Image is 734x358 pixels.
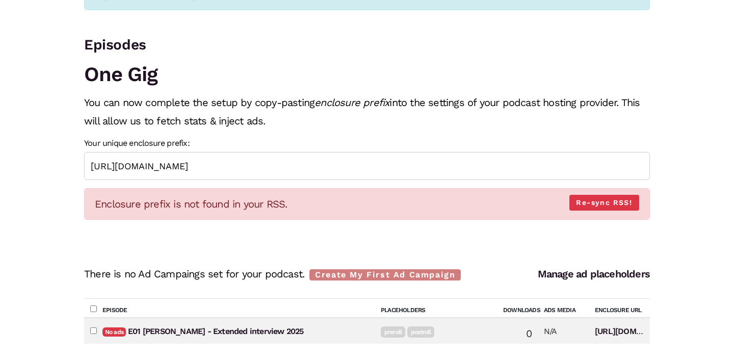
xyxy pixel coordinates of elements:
[538,318,589,344] td: N/A
[314,96,389,109] em: enclosure prefix
[595,326,678,336] a: [URL][DOMAIN_NAME]
[569,195,639,211] a: Re-sync RSS!
[84,35,650,56] h3: Episodes
[84,138,650,148] h6: Your unique enclosure prefix:
[538,268,650,280] a: Manage ad placeholders
[589,298,650,317] th: Enclosure URL
[538,298,589,317] th: Ads Media
[407,326,434,338] a: postroll
[375,298,497,317] th: Placeholders
[102,327,126,337] span: No ads
[526,327,532,340] span: 0
[128,326,304,336] a: E01 [PERSON_NAME] - Extended interview 2025
[84,60,650,89] h1: One Gig
[84,93,650,130] p: You can now complete the setup by copy-pasting into the settings of your podcast hosting provider...
[309,269,461,280] a: Create My First Ad Campaign
[497,298,538,317] th: Downloads
[84,265,461,283] div: There is no Ad Campaings set for your podcast.
[96,298,375,317] th: Episode
[84,188,650,220] div: Enclosure prefix is not found in your RSS.
[381,326,405,338] a: preroll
